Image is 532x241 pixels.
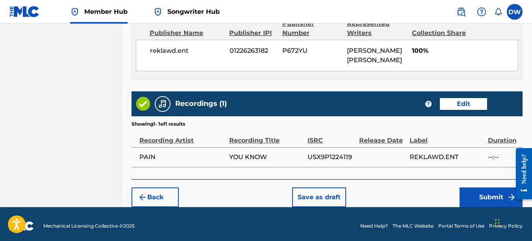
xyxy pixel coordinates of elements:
button: Submit [460,187,523,207]
span: ? [425,101,432,107]
span: Songwriter Hub [167,7,220,16]
button: Edit [440,98,487,110]
img: help [477,7,486,17]
span: --:-- [488,152,519,162]
img: search [456,7,466,17]
a: Privacy Policy [489,222,523,230]
span: P672YU [282,46,341,56]
img: Valid [136,97,150,111]
div: ISRC [308,128,355,145]
span: USX9P1224119 [308,152,355,162]
div: Help [474,4,489,20]
div: Release Date [359,128,406,145]
a: Need Help? [360,222,388,230]
a: Public Search [453,4,469,20]
div: Represented Writers [347,19,406,38]
span: [PERSON_NAME] [PERSON_NAME] [347,47,402,64]
div: Drag [495,211,500,235]
div: User Menu [507,4,523,20]
div: Label [410,128,484,145]
img: Top Rightsholder [70,7,80,17]
div: Publisher Name [150,28,223,38]
iframe: Chat Widget [493,203,532,241]
span: Member Hub [84,7,128,16]
span: YOU KNOW [229,152,304,162]
div: Notifications [494,8,502,16]
img: Top Rightsholder [153,7,163,17]
p: Showing 1 - 1 of 1 results [132,120,185,128]
a: Portal Terms of Use [438,222,484,230]
iframe: Resource Center [510,142,532,205]
button: Save as draft [292,187,346,207]
div: Recording Title [229,128,304,145]
img: MLC Logo [9,6,40,17]
img: 7ee5dd4eb1f8a8e3ef2f.svg [138,193,147,202]
img: f7272a7cc735f4ea7f67.svg [507,193,516,202]
span: PAIN [139,152,225,162]
div: Recording Artist [139,128,225,145]
button: Back [132,187,179,207]
span: REKLAWD.ENT [410,152,484,162]
div: Publisher IPI [229,28,276,38]
div: Collection Share [412,28,467,38]
span: 01226263182 [230,46,276,56]
span: 100% [412,46,518,56]
span: reklawd.ent [150,46,224,56]
div: Duration [488,128,519,145]
img: Recordings [158,99,167,109]
div: Publisher Number [282,19,341,38]
span: Mechanical Licensing Collective © 2025 [43,222,135,230]
h5: Recordings (1) [175,99,227,108]
a: The MLC Website [393,222,434,230]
